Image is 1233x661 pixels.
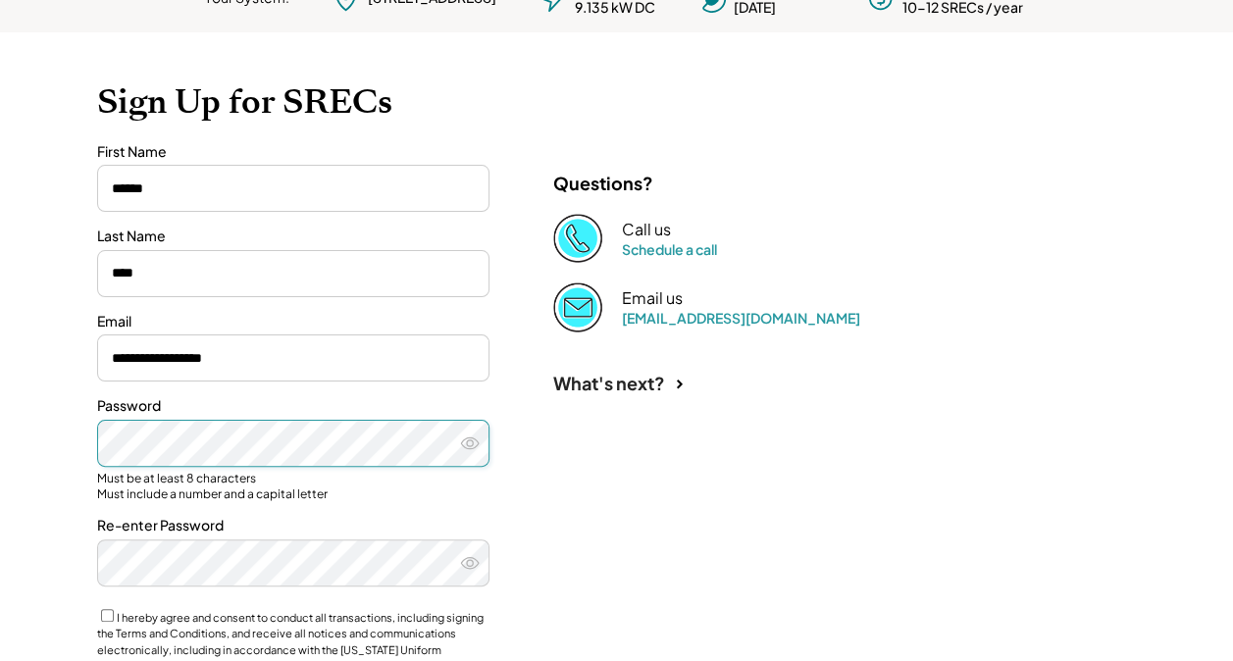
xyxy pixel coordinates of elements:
[97,81,1137,123] h1: Sign Up for SRECs
[553,282,602,331] img: Email%202%403x.png
[622,240,717,258] a: Schedule a call
[97,396,489,416] div: Password
[553,172,653,194] div: Questions?
[553,214,602,263] img: Phone%20copy%403x.png
[97,142,489,162] div: First Name
[622,309,860,327] a: [EMAIL_ADDRESS][DOMAIN_NAME]
[622,220,671,240] div: Call us
[97,516,489,535] div: Re-enter Password
[97,227,489,246] div: Last Name
[622,288,683,309] div: Email us
[97,312,489,331] div: Email
[97,471,489,501] div: Must be at least 8 characters Must include a number and a capital letter
[553,372,665,394] div: What's next?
